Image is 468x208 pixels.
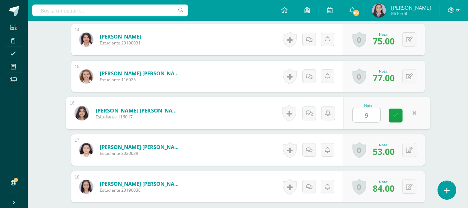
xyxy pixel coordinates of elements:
[100,150,183,156] span: Estudiante 2020039
[353,108,380,122] input: 0-100.0
[373,145,395,157] span: 53.00
[373,32,395,37] div: Nota:
[100,70,183,77] a: [PERSON_NAME] [PERSON_NAME]
[100,33,141,40] a: [PERSON_NAME]
[373,69,395,74] div: Nota:
[372,3,386,17] img: 040cc7ec49f6129a148c95524d07e103.png
[373,35,395,47] span: 75.00
[100,77,183,83] span: Estudiante 116025
[373,182,395,194] span: 84.00
[352,179,366,195] a: 0
[79,143,93,157] img: eb52a7b23077a2dd38baf0e0ad9aa6ca.png
[100,143,183,150] a: [PERSON_NAME] [PERSON_NAME]
[95,107,181,114] a: [PERSON_NAME] [PERSON_NAME]
[79,33,93,47] img: 59a286846977179c12b6e901db67f256.png
[352,104,384,108] div: Nota
[79,69,93,83] img: 094c4c5b1017695407b2fc2c1ae84dc3.png
[373,142,395,147] div: Nota:
[100,40,141,46] span: Estudiante 20190031
[100,187,183,193] span: Estudiante 20190038
[391,4,431,11] span: [PERSON_NAME]
[352,142,366,158] a: 0
[32,5,188,16] input: Busca un usuario...
[95,114,181,120] span: Estudiante 116017
[352,9,360,17] span: 117
[352,32,366,48] a: 0
[79,180,93,194] img: b20453327693e7bb687f37530c73aab9.png
[74,106,89,120] img: 0d5521e8cafb5c393535c45d6b23d0a3.png
[373,179,395,184] div: Nota:
[100,180,183,187] a: [PERSON_NAME] [PERSON_NAME]
[352,68,366,84] a: 0
[373,72,395,84] span: 77.00
[391,10,431,16] span: Mi Perfil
